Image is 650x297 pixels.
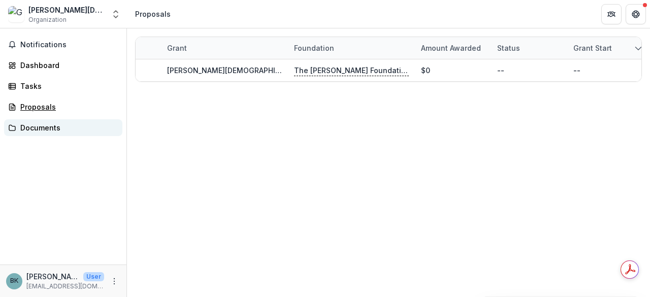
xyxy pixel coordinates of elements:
div: Amount awarded [415,43,487,53]
span: Notifications [20,41,118,49]
button: More [108,275,120,287]
a: Dashboard [4,57,122,74]
a: Documents [4,119,122,136]
div: Status [491,37,567,59]
div: -- [497,65,504,76]
svg: sorted descending [634,44,642,52]
div: Grant [161,43,193,53]
div: Dashboard [20,60,114,71]
div: [PERSON_NAME][DEMOGRAPHIC_DATA] Academy Foundation [28,5,105,15]
p: The [PERSON_NAME] Foundation [294,65,409,76]
div: Proposals [20,102,114,112]
a: Tasks [4,78,122,94]
div: Grant [161,37,288,59]
p: [PERSON_NAME] [26,271,79,282]
div: Proposals [135,9,171,19]
button: Notifications [4,37,122,53]
div: Grant start [567,37,643,59]
div: Amount awarded [415,37,491,59]
div: Foundation [288,37,415,59]
span: Organization [28,15,67,24]
div: Documents [20,122,114,133]
p: [EMAIL_ADDRESS][DOMAIN_NAME] [26,282,104,291]
div: Bethany Kazakevicius [10,278,18,284]
a: [PERSON_NAME][DEMOGRAPHIC_DATA] Academy Foundation - 2025 - LOI [167,66,425,75]
img: Grace Christian Academy Foundation [8,6,24,22]
div: $0 [421,65,430,76]
button: Open entity switcher [109,4,123,24]
div: Status [491,43,526,53]
nav: breadcrumb [131,7,175,21]
div: Tasks [20,81,114,91]
a: Proposals [4,98,122,115]
button: Get Help [626,4,646,24]
p: User [83,272,104,281]
div: Grant start [567,43,618,53]
button: Partners [601,4,622,24]
div: -- [573,65,580,76]
div: Foundation [288,43,340,53]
